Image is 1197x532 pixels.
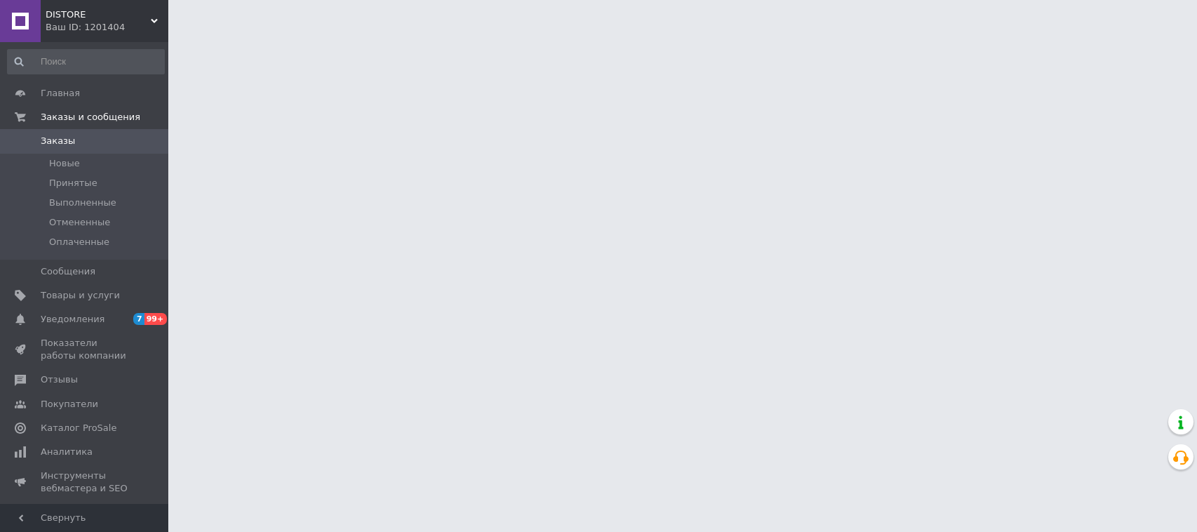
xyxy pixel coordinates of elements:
span: Отзывы [41,373,78,386]
span: Принятые [49,177,97,189]
span: Главная [41,87,80,100]
span: Отмененные [49,216,110,229]
span: Сообщения [41,265,95,278]
div: Ваш ID: 1201404 [46,21,168,34]
span: Покупатели [41,398,98,411]
span: Товары и услуги [41,289,120,302]
span: DISTORE [46,8,151,21]
span: Заказы и сообщения [41,111,140,124]
span: Инструменты вебмастера и SEO [41,470,130,495]
span: Оплаченные [49,236,109,248]
span: 99+ [144,313,168,325]
span: Каталог ProSale [41,422,116,434]
span: Новые [49,157,80,170]
span: Аналитика [41,446,93,458]
span: Уведомления [41,313,104,326]
span: Показатели работы компании [41,337,130,362]
span: 7 [133,313,144,325]
span: Выполненные [49,197,116,209]
input: Поиск [7,49,165,74]
span: Заказы [41,135,75,147]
